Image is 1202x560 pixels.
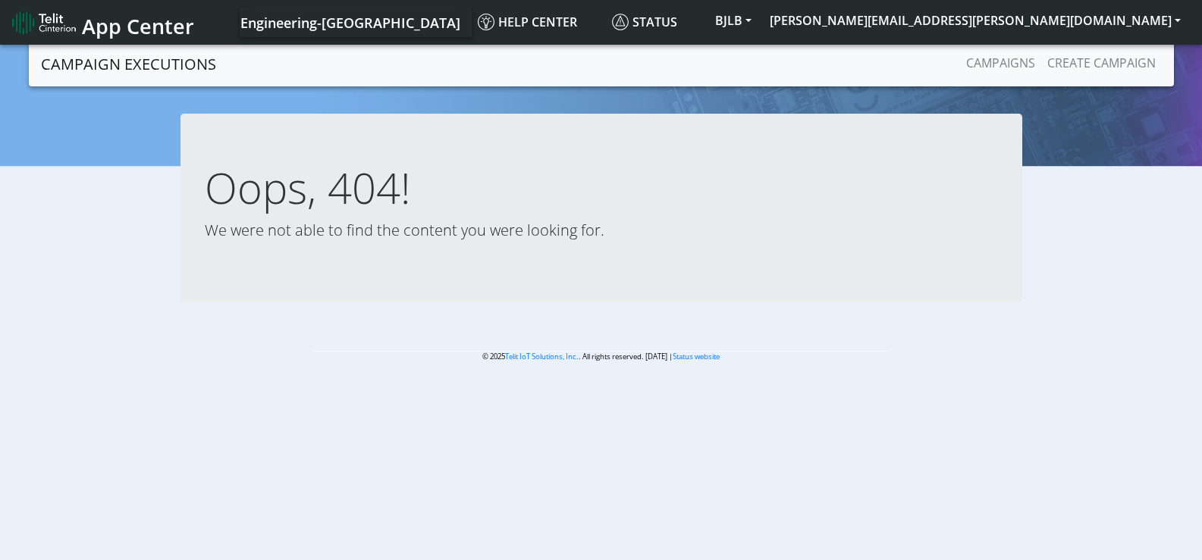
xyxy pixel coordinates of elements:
[12,6,192,39] a: App Center
[478,14,577,30] span: Help center
[12,11,76,35] img: logo-telit-cinterion-gw-new.png
[240,14,460,32] span: Engineering-[GEOGRAPHIC_DATA]
[612,14,629,30] img: status.svg
[606,7,706,37] a: Status
[960,48,1041,78] a: Campaigns
[478,14,494,30] img: knowledge.svg
[1041,48,1162,78] a: Create campaign
[505,352,579,361] a: Telit IoT Solutions, Inc.
[472,7,606,37] a: Help center
[706,7,761,34] button: BJLB
[673,352,720,361] a: Status website
[205,162,998,213] h1: Oops, 404!
[312,351,890,362] p: © 2025 . All rights reserved. [DATE] |
[240,7,460,37] a: Your current platform instance
[205,219,998,242] p: We were not able to find the content you were looking for.
[41,49,216,80] a: Campaign Executions
[761,7,1190,34] button: [PERSON_NAME][EMAIL_ADDRESS][PERSON_NAME][DOMAIN_NAME]
[612,14,677,30] span: Status
[82,12,194,40] span: App Center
